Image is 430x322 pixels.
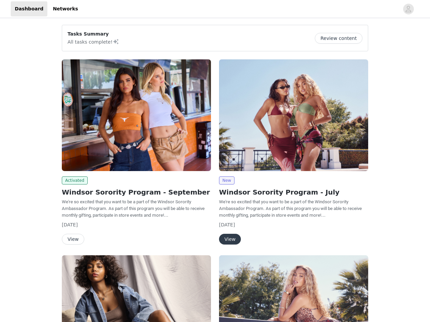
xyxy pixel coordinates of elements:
[219,222,235,227] span: [DATE]
[62,234,84,245] button: View
[49,1,82,16] a: Networks
[62,222,78,227] span: [DATE]
[68,31,119,38] p: Tasks Summary
[11,1,47,16] a: Dashboard
[219,234,241,245] button: View
[68,38,119,46] p: All tasks complete!
[62,199,205,218] span: We're so excited that you want to be a part of the Windsor Sorority Ambassador Program. As part o...
[219,199,362,218] span: We're so excited that you want to be a part of the Windsor Sorority Ambassador Program. As part o...
[219,187,368,197] h2: Windsor Sorority Program - July
[62,176,88,184] span: Activated
[62,59,211,171] img: Windsor
[219,237,241,242] a: View
[219,59,368,171] img: Windsor
[219,176,234,184] span: New
[315,33,362,44] button: Review content
[405,4,412,14] div: avatar
[62,237,84,242] a: View
[62,187,211,197] h2: Windsor Sorority Program - September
